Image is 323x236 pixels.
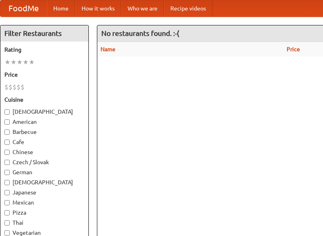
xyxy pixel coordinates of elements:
label: Mexican [4,198,84,207]
a: Price [287,46,300,52]
input: Barbecue [4,129,10,135]
label: Barbecue [4,128,84,136]
h5: Cuisine [4,96,84,104]
input: German [4,170,10,175]
li: ★ [4,58,10,67]
li: $ [17,83,21,92]
a: Recipe videos [164,0,212,17]
input: Czech / Slovak [4,160,10,165]
input: [DEMOGRAPHIC_DATA] [4,109,10,115]
label: Japanese [4,188,84,196]
a: Name [101,46,115,52]
a: Who we are [121,0,164,17]
input: Cafe [4,140,10,145]
li: ★ [10,58,17,67]
li: ★ [29,58,35,67]
h4: Filter Restaurants [0,25,88,42]
li: ★ [23,58,29,67]
input: Vegetarian [4,230,10,236]
label: Thai [4,219,84,227]
label: Chinese [4,148,84,156]
input: American [4,119,10,125]
ng-pluralize: No restaurants found. :-( [101,29,179,37]
label: American [4,118,84,126]
label: Pizza [4,209,84,217]
input: Mexican [4,200,10,205]
h5: Rating [4,46,84,54]
li: ★ [17,58,23,67]
h5: Price [4,71,84,79]
label: [DEMOGRAPHIC_DATA] [4,178,84,186]
label: German [4,168,84,176]
a: FoodMe [0,0,47,17]
input: Thai [4,220,10,226]
input: Japanese [4,190,10,195]
li: $ [4,83,8,92]
a: How it works [75,0,121,17]
input: [DEMOGRAPHIC_DATA] [4,180,10,185]
li: $ [13,83,17,92]
li: $ [8,83,13,92]
input: Pizza [4,210,10,215]
label: [DEMOGRAPHIC_DATA] [4,108,84,116]
label: Czech / Slovak [4,158,84,166]
label: Cafe [4,138,84,146]
li: $ [21,83,25,92]
input: Chinese [4,150,10,155]
a: Home [47,0,75,17]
